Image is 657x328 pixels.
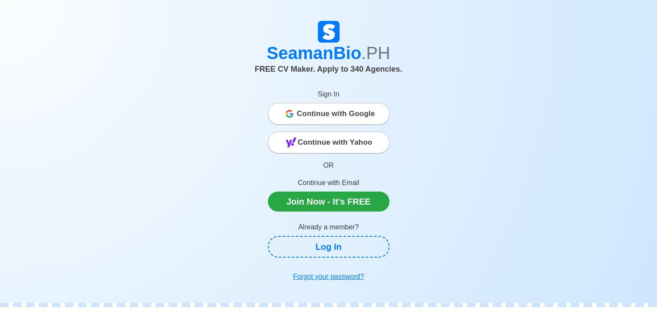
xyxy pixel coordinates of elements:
button: Continue with Google [268,103,390,125]
p: OR [268,160,390,171]
h1: SeamanBio [88,43,570,63]
span: Continue with Yahoo [298,134,373,151]
a: Forgot your password? [268,268,390,285]
p: Already a member? [268,222,390,232]
u: Forgot your password? [293,273,364,280]
span: .PH [361,43,390,63]
span: FREE CV Maker. Apply to 340 Agencies. [255,65,403,73]
img: Logo [318,21,340,43]
span: Continue with Google [297,105,375,123]
p: Continue with Email [268,178,390,188]
a: Log In [268,236,390,258]
a: Join Now - It's FREE [268,192,390,212]
p: Sign In [268,89,390,99]
button: Continue with Yahoo [268,132,390,153]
